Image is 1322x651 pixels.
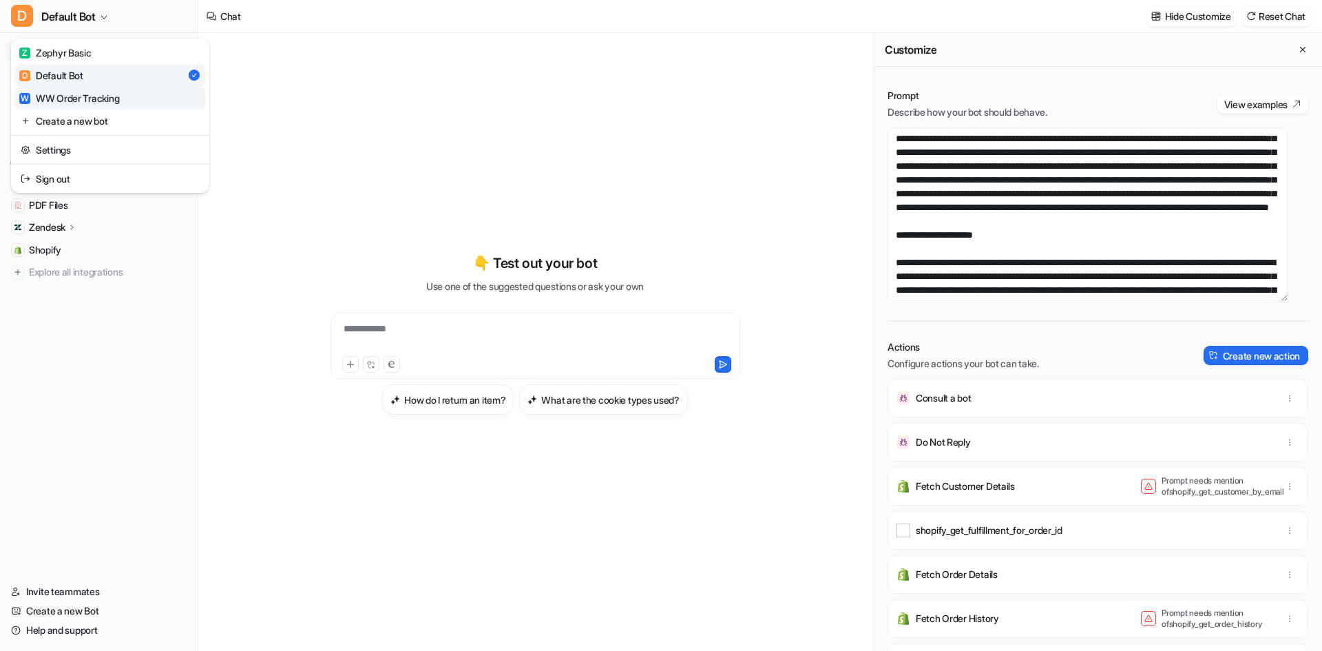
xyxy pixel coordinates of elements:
a: Sign out [15,167,205,190]
span: Default Bot [41,7,96,26]
span: D [11,5,33,27]
img: reset [21,114,30,128]
img: reset [21,143,30,157]
div: Zephyr Basic [19,45,92,60]
div: WW Order Tracking [19,91,119,105]
div: DDefault Bot [11,39,209,193]
span: W [19,93,30,104]
a: Settings [15,138,205,161]
div: Default Bot [19,68,83,83]
img: reset [21,172,30,186]
span: Z [19,48,30,59]
a: Create a new bot [15,110,205,132]
span: D [19,70,30,81]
